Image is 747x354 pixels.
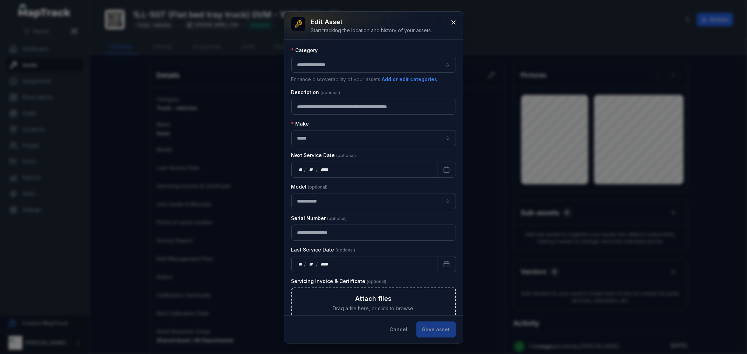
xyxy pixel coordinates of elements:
input: asset-edit:cf[9e2fc107-2520-4a87-af5f-f70990c66785]-label [291,130,456,146]
h3: Attach files [355,294,392,304]
div: month, [306,261,316,268]
input: asset-edit:cf[15485646-641d-4018-a890-10f5a66d77ec]-label [291,193,456,209]
div: day, [297,166,304,173]
button: Calendar [437,256,456,272]
label: Model [291,183,328,190]
div: / [304,166,306,173]
div: / [304,261,306,268]
label: Make [291,120,309,127]
label: Category [291,47,318,54]
label: Next Service Date [291,152,356,159]
h3: Edit asset [311,17,432,27]
div: Start tracking the location and history of your assets. [311,27,432,34]
label: Serial Number [291,215,347,222]
button: Calendar [437,162,456,178]
p: Enhance discoverability of your assets. [291,76,456,83]
label: Description [291,89,340,96]
div: day, [297,261,304,268]
span: Drag a file here, or click to browse. [333,305,414,312]
div: year, [318,261,331,268]
div: month, [306,166,316,173]
label: Servicing Invoice & Certificate [291,278,387,285]
label: Last Service Date [291,246,355,253]
div: year, [318,166,331,173]
div: / [316,261,318,268]
div: / [316,166,318,173]
button: Add or edit categories [382,76,438,83]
